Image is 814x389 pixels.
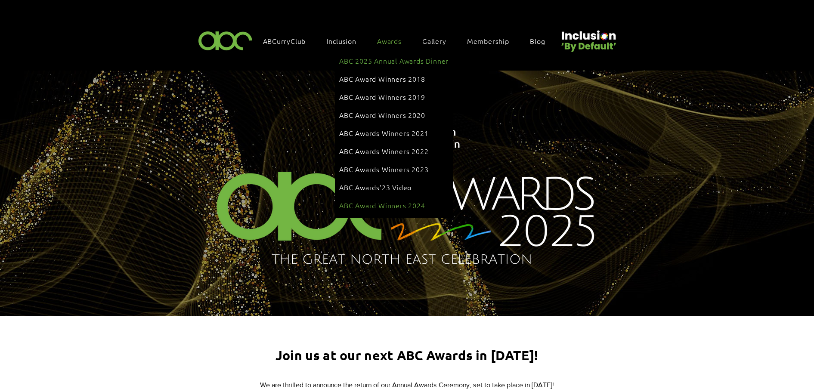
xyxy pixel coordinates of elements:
[196,28,255,53] img: ABC-Logo-Blank-Background-01-01-2.png
[339,71,449,87] a: ABC Award Winners 2018
[263,36,306,46] span: ABCurryClub
[260,381,554,389] span: We are thrilled to announce the return of our Annual Awards Ceremony, set to take place in [DATE]!
[339,89,449,105] a: ABC Award Winners 2019
[339,179,449,195] a: ABC Awards'23 Video
[339,143,449,159] a: ABC Awards Winners 2022
[339,146,428,156] span: ABC Awards Winners 2022
[339,92,425,102] span: ABC Award Winners 2019
[327,36,356,46] span: Inclusion
[339,201,425,210] span: ABC Award Winners 2024
[339,110,425,120] span: ABC Award Winners 2020
[339,197,449,213] a: ABC Award Winners 2024
[259,32,558,50] nav: Site
[558,23,618,53] img: Untitled design (22).png
[339,128,428,138] span: ABC Awards Winners 2021
[339,164,428,174] span: ABC Awards Winners 2023
[339,56,449,65] span: ABC 2025 Annual Awards Dinner
[322,32,369,50] div: Inclusion
[339,125,449,141] a: ABC Awards Winners 2021
[467,36,509,46] span: Membership
[530,36,545,46] span: Blog
[418,32,459,50] a: Gallery
[339,52,449,69] a: ABC 2025 Annual Awards Dinner
[335,48,453,218] div: Awards
[339,107,449,123] a: ABC Award Winners 2020
[339,74,425,83] span: ABC Award Winners 2018
[463,32,522,50] a: Membership
[193,115,621,278] img: Northern Insights Double Pager Apr 2025.png
[339,161,449,177] a: ABC Awards Winners 2023
[259,32,319,50] a: ABCurryClub
[377,36,402,46] span: Awards
[422,36,446,46] span: Gallery
[275,347,538,363] span: Join us at our next ABC Awards in [DATE]!
[526,32,558,50] a: Blog
[339,182,412,192] span: ABC Awards'23 Video
[373,32,415,50] div: Awards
